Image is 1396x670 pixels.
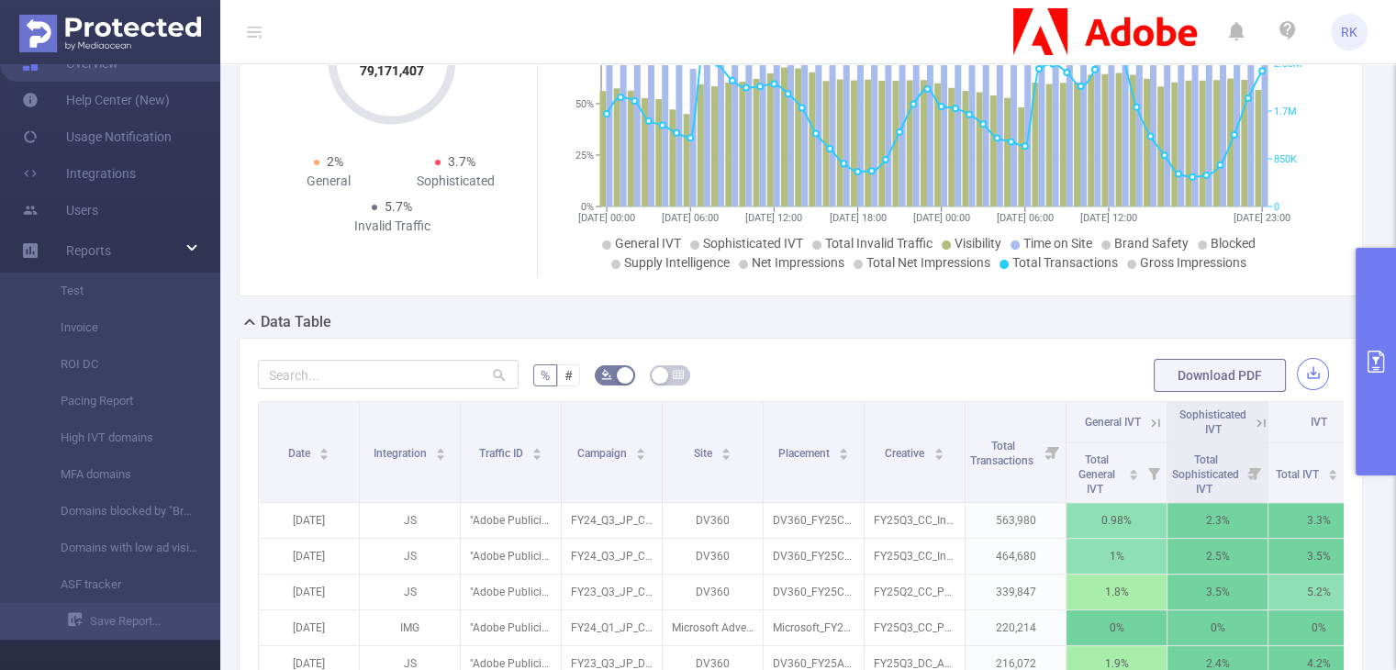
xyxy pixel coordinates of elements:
[68,603,220,640] a: Save Report...
[1276,468,1322,481] span: Total IVT
[933,452,944,458] i: icon: caret-down
[577,447,630,460] span: Campaign
[764,610,864,645] p: Microsoft_FY25CC_PSP_Consideration_JP_DSK_NAT_1200x628_JuneRelease-CloudSelect-LearnMore_Native_P...
[259,575,359,609] p: [DATE]
[261,311,331,333] h2: Data Table
[1167,539,1268,574] p: 2.5%
[575,98,594,110] tspan: 50%
[673,369,684,380] i: icon: table
[663,575,763,609] p: DV360
[662,212,719,224] tspan: [DATE] 06:00
[865,575,965,609] p: FY25Q2_CC_Photography_Photoshop_jp_ja_CreatorGallery-Ayane_ST_728x90_NA_AS3-newLP [5307052]
[1242,443,1268,502] i: Filter menu
[764,575,864,609] p: DV360_FY25CC_PSP_Awareness_JP_DSK_ST_728x90_CreatorGallery-Ayane_Photoshop_PhotoshopDC_AS3-newLP ...
[1328,466,1338,472] i: icon: caret-up
[1274,58,1302,70] tspan: 2.55M
[1268,503,1368,538] p: 3.3%
[37,493,198,530] a: Domains blocked by "Brand protection"
[532,452,542,458] i: icon: caret-down
[1067,539,1167,574] p: 1%
[461,503,561,538] p: "Adobe Publicis JP" [27152]
[1067,610,1167,645] p: 0%
[933,445,944,456] div: Sort
[866,255,990,270] span: Total Net Impressions
[933,445,944,451] i: icon: caret-up
[615,236,681,251] span: General IVT
[575,150,594,162] tspan: 25%
[663,610,763,645] p: Microsoft Advertising Network [3090]
[703,236,803,251] span: Sophisticated IVT
[374,447,430,460] span: Integration
[360,503,460,538] p: JS
[1129,473,1139,478] i: icon: caret-down
[865,539,965,574] p: FY25Q3_CC_Individual_PremierePro_jp_ja_Maxrelease_ST_728x90_PropertiesPanel_Broad.jpg [5429143]
[265,172,392,191] div: General
[37,566,198,603] a: ASF tracker
[1211,236,1256,251] span: Blocked
[1328,473,1338,478] i: icon: caret-down
[532,445,542,451] i: icon: caret-up
[329,217,455,236] div: Invalid Traffic
[966,575,1066,609] p: 339,847
[1268,610,1368,645] p: 0%
[829,212,886,224] tspan: [DATE] 18:00
[66,243,111,258] span: Reports
[1268,539,1368,574] p: 3.5%
[562,539,662,574] p: FY24_Q3_JP_Creative_ProVideo_Awareness_Discover_0000_P40635_Affinity-Inmarket [244367]
[1128,466,1139,477] div: Sort
[22,82,170,118] a: Help Center (New)
[581,201,594,213] tspan: 0%
[319,452,329,458] i: icon: caret-down
[1274,201,1279,213] tspan: 0
[966,610,1066,645] p: 220,214
[1114,236,1189,251] span: Brand Safety
[436,445,446,451] i: icon: caret-up
[1172,453,1239,496] span: Total Sophisticated IVT
[461,575,561,609] p: "Adobe Publicis JP" [27152]
[839,452,849,458] i: icon: caret-down
[1080,212,1137,224] tspan: [DATE] 12:00
[259,610,359,645] p: [DATE]
[636,445,646,451] i: icon: caret-up
[318,445,329,456] div: Sort
[1341,14,1357,50] span: RK
[578,212,635,224] tspan: [DATE] 00:00
[37,419,198,456] a: High IVT domains
[22,118,172,155] a: Usage Notification
[1311,416,1327,429] span: IVT
[838,445,849,456] div: Sort
[865,610,965,645] p: FY25Q3_CC_Photography_Photoshop_jp_ja_JuneRelease-CloudSelect-LearnMore_NAT_1200x628_NA_BroadPC-N...
[752,255,844,270] span: Net Impressions
[562,610,662,645] p: FY24_Q1_JP_Creative_EveryoneCan_Consideration_Discover_NA_P36037_MSANPhotoshop [227835]
[1023,236,1092,251] span: Time on Site
[1154,359,1286,392] button: Download PDF
[392,172,519,191] div: Sophisticated
[1085,416,1141,429] span: General IVT
[562,503,662,538] p: FY24_Q3_JP_Creative_ProVideo_Awareness_Discover_0000_P40635_Affinity-Inmarket [244367]
[1268,575,1368,609] p: 5.2%
[1167,503,1268,538] p: 2.3%
[1179,408,1246,436] span: Sophisticated IVT
[778,447,832,460] span: Placement
[1067,503,1167,538] p: 0.98%
[955,236,1001,251] span: Visibility
[865,503,965,538] p: FY25Q3_CC_Individual_PremierePro_jp_ja_Maxrelease_ST_728x90_PropertiesPanel_Broad.jpg [5429143]
[1067,575,1167,609] p: 1.8%
[37,346,198,383] a: ROI DC
[1078,453,1115,496] span: Total General IVT
[22,155,136,192] a: Integrations
[624,255,730,270] span: Supply Intelligence
[360,610,460,645] p: IMG
[764,539,864,574] p: DV360_FY25CC_PSP_Awareness_JP_DSK_ST_728x90_MaxRelease_PropPanel_PhotographyDC_Broad [9684918]
[601,369,612,380] i: icon: bg-colors
[721,452,732,458] i: icon: caret-down
[1040,402,1066,502] i: Filter menu
[288,447,313,460] span: Date
[764,503,864,538] p: DV360_FY25CC_PSP_Awareness_JP_DSK_ST_728x90_MaxRelease_PropPanel_PhotographyDC_Broad [9684918]
[19,15,201,52] img: Protected Media
[1129,466,1139,472] i: icon: caret-up
[1234,212,1290,224] tspan: [DATE] 23:00
[541,368,550,383] span: %
[720,445,732,456] div: Sort
[663,539,763,574] p: DV360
